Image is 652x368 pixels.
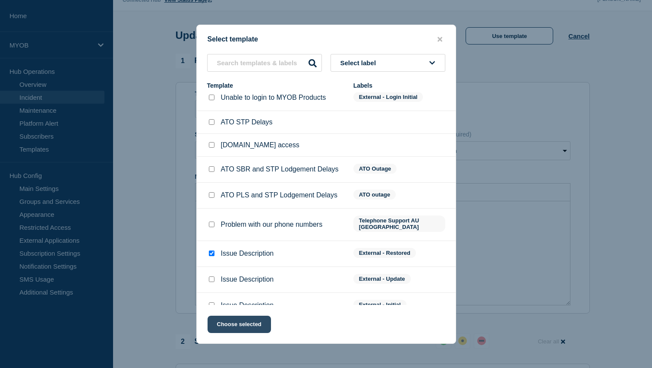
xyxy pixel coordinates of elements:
[207,54,322,72] input: Search templates & labels
[353,92,423,102] span: External - Login Initial
[209,251,214,256] input: Issue Description checkbox
[353,248,416,258] span: External - Restored
[209,222,214,227] input: Problem with our phone numbers checkbox
[197,35,456,44] div: Select template
[221,191,337,199] p: ATO PLS and STP Lodgement Delays
[340,59,380,67] span: Select label
[209,95,214,100] input: Unable to login to MYOB Products checkbox
[209,276,214,282] input: Issue Description checkbox
[221,141,299,149] p: [DOMAIN_NAME] access
[435,35,445,44] button: close button
[221,301,274,309] p: Issue Description
[353,82,445,89] div: Labels
[221,165,339,173] p: ATO SBR and STP Lodgement Delays
[353,274,411,284] span: External - Update
[209,119,214,125] input: ATO STP Delays checkbox
[221,221,323,228] p: Problem with our phone numbers
[209,192,214,198] input: ATO PLS and STP Lodgement Delays checkbox
[221,276,274,283] p: Issue Description
[221,94,326,102] p: Unable to login to MYOB Products
[209,166,214,172] input: ATO SBR and STP Lodgement Delays checkbox
[353,164,397,174] span: ATO Outage
[221,118,273,126] p: ATO STP Delays
[353,216,445,232] span: Telephone Support AU [GEOGRAPHIC_DATA]
[353,190,396,200] span: ATO outage
[207,82,345,89] div: Template
[331,54,445,72] button: Select label
[208,316,271,333] button: Choose selected
[209,142,214,148] input: my.myob.com access checkbox
[209,302,214,308] input: Issue Description checkbox
[221,250,274,257] p: Issue Description
[353,300,406,310] span: External - Initial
